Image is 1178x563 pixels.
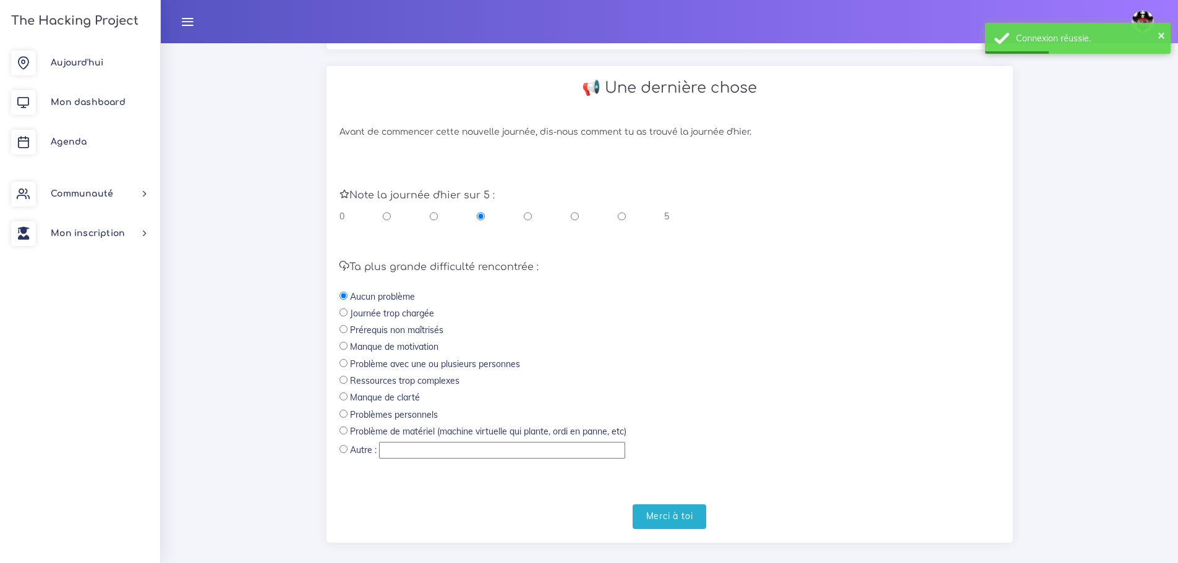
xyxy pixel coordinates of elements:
[350,341,438,353] label: Manque de motivation
[339,190,1000,201] h5: Note la journée d'hier sur 5 :
[51,137,87,146] span: Agenda
[1158,28,1165,41] button: ×
[350,444,377,456] label: Autre :
[350,358,520,370] label: Problème avec une ou plusieurs personnes
[350,425,626,438] label: Problème de matériel (machine virtuelle qui plante, ordi en panne, etc)
[339,127,1000,138] h6: Avant de commencer cette nouvelle journée, dis-nous comment tu as trouvé la journée d'hier.
[339,210,670,222] div: 0 5
[350,391,420,404] label: Manque de clarté
[7,14,139,28] h3: The Hacking Project
[350,408,438,421] label: Problèmes personnels
[51,58,103,67] span: Aujourd'hui
[1016,32,1161,44] div: Connexion réussie.
[51,229,125,238] span: Mon inscription
[51,98,126,107] span: Mon dashboard
[339,261,1000,273] h5: Ta plus grande difficulté rencontrée :
[339,79,1000,97] h2: 📢 Une dernière chose
[51,189,113,198] span: Communauté
[633,504,707,530] input: Merci à toi
[350,307,434,320] label: Journée trop chargée
[1132,11,1154,33] img: avatar
[350,375,459,387] label: Ressources trop complexes
[350,290,415,303] label: Aucun problème
[350,324,443,336] label: Prérequis non maîtrisés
